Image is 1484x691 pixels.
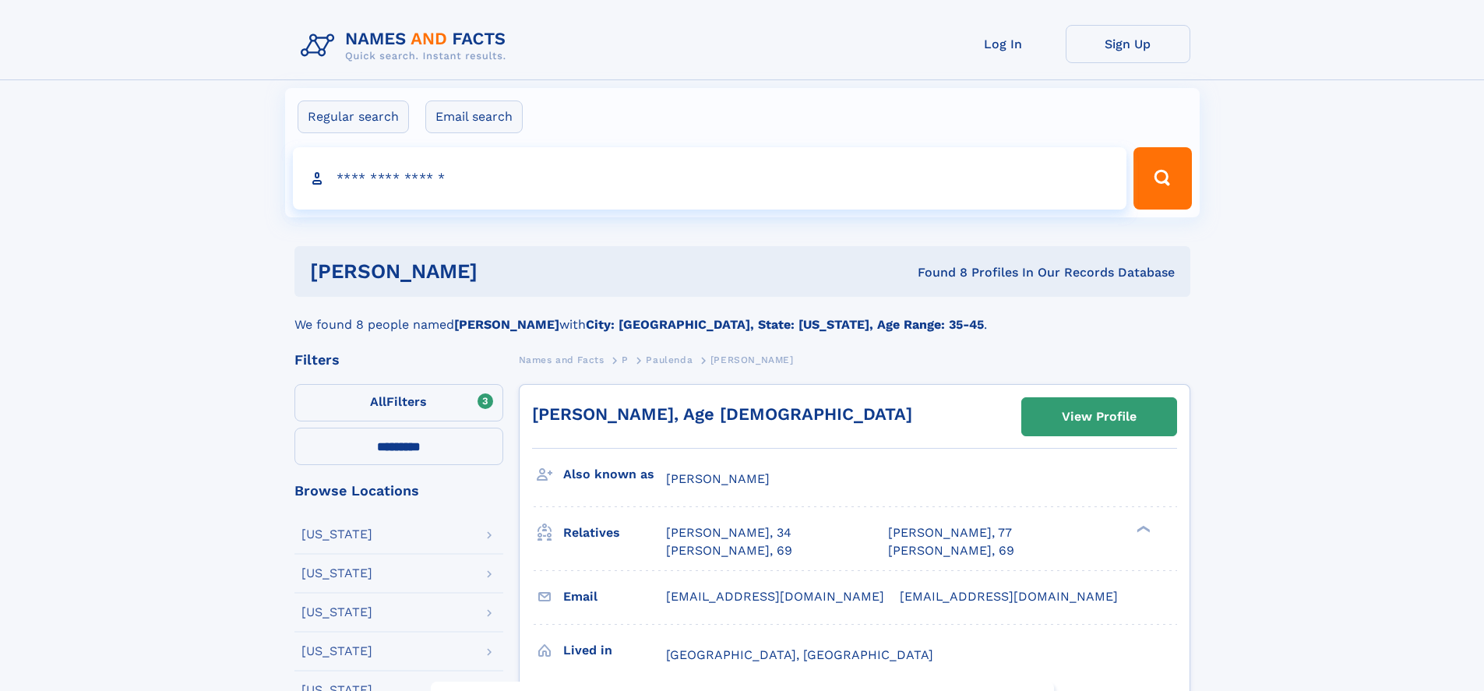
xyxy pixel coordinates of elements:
span: All [370,394,386,409]
span: [PERSON_NAME] [666,471,770,486]
b: [PERSON_NAME] [454,317,559,332]
a: [PERSON_NAME], 69 [666,542,792,559]
a: Names and Facts [519,350,605,369]
div: [US_STATE] [301,645,372,658]
div: View Profile [1062,399,1137,435]
div: [US_STATE] [301,528,372,541]
span: [EMAIL_ADDRESS][DOMAIN_NAME] [900,589,1118,604]
div: Browse Locations [294,484,503,498]
h3: Relatives [563,520,666,546]
a: Sign Up [1066,25,1190,63]
h3: Lived in [563,637,666,664]
a: Paulenda [646,350,693,369]
div: ❯ [1133,524,1151,534]
a: P [622,350,629,369]
h1: [PERSON_NAME] [310,262,698,281]
button: Search Button [1133,147,1191,210]
label: Email search [425,100,523,133]
a: [PERSON_NAME], 34 [666,524,791,541]
a: [PERSON_NAME], 77 [888,524,1012,541]
h3: Email [563,583,666,610]
a: Log In [941,25,1066,63]
div: We found 8 people named with . [294,297,1190,334]
span: [PERSON_NAME] [710,354,794,365]
h3: Also known as [563,461,666,488]
a: View Profile [1022,398,1176,435]
div: [US_STATE] [301,567,372,580]
span: [GEOGRAPHIC_DATA], [GEOGRAPHIC_DATA] [666,647,933,662]
label: Regular search [298,100,409,133]
span: [EMAIL_ADDRESS][DOMAIN_NAME] [666,589,884,604]
a: [PERSON_NAME], 69 [888,542,1014,559]
b: City: [GEOGRAPHIC_DATA], State: [US_STATE], Age Range: 35-45 [586,317,984,332]
span: Paulenda [646,354,693,365]
div: Found 8 Profiles In Our Records Database [697,264,1175,281]
input: search input [293,147,1127,210]
span: P [622,354,629,365]
div: Filters [294,353,503,367]
div: [US_STATE] [301,606,372,619]
label: Filters [294,384,503,421]
img: Logo Names and Facts [294,25,519,67]
a: [PERSON_NAME], Age [DEMOGRAPHIC_DATA] [532,404,912,424]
